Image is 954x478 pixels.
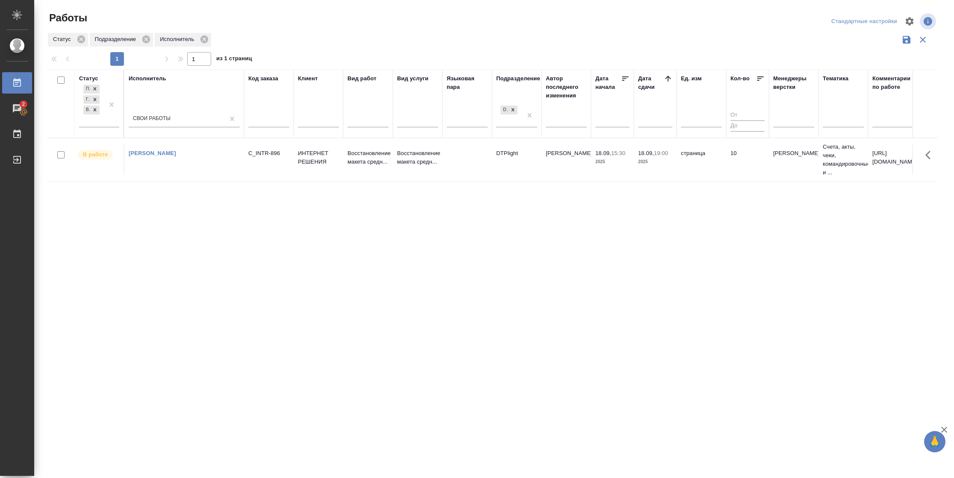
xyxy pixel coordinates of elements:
span: Настроить таблицу [899,11,920,32]
div: Подразделение [496,74,540,83]
p: 18.09, [638,150,654,156]
td: [PERSON_NAME] [542,145,591,175]
input: От [730,110,765,121]
div: DTPlight [501,106,508,114]
div: Вид услуги [397,74,429,83]
p: Счета, акты, чеки, командировочные и ... [823,143,864,177]
div: Комментарии по работе [872,74,913,91]
span: 🙏 [927,433,942,451]
div: Клиент [298,74,318,83]
div: Подбор, Готов к работе, В работе [82,94,100,105]
span: из 1 страниц [216,53,252,66]
td: страница [677,145,726,175]
div: Ед. изм [681,74,702,83]
div: C_INTR-896 [248,149,289,158]
p: 2025 [595,158,630,166]
p: [URL][DOMAIN_NAME].. [872,149,913,166]
div: Подбор, Готов к работе, В работе [82,105,100,115]
div: Исполнитель выполняет работу [77,149,119,161]
div: Свои работы [133,115,171,123]
div: Менеджеры верстки [773,74,814,91]
div: Готов к работе [83,95,90,104]
div: Подбор, Готов к работе, В работе [82,84,100,94]
div: Статус [79,74,98,83]
p: [PERSON_NAME] [773,149,814,158]
div: Подбор [83,85,90,94]
p: Восстановление макета средн... [397,149,438,166]
div: Автор последнего изменения [546,74,587,100]
p: 19:00 [654,150,668,156]
div: Языковая пара [447,74,488,91]
div: Код заказа [248,74,278,83]
button: 🙏 [924,431,945,452]
p: Восстановление макета средн... [347,149,389,166]
div: Тематика [823,74,848,83]
a: [PERSON_NAME] [129,150,176,156]
p: В работе [83,150,108,159]
button: Сбросить фильтры [915,32,931,48]
div: Исполнитель [155,33,211,47]
td: 10 [726,145,769,175]
input: До [730,120,765,131]
div: Подразделение [90,33,153,47]
div: Дата сдачи [638,74,664,91]
p: 18.09, [595,150,611,156]
div: Статус [48,33,88,47]
button: Здесь прячутся важные кнопки [920,145,941,165]
div: split button [829,15,899,28]
div: В работе [83,106,90,114]
span: Работы [47,11,87,25]
span: 2 [17,100,30,109]
td: DTPlight [492,145,542,175]
div: DTPlight [500,105,518,115]
div: Кол-во [730,74,750,83]
div: Дата начала [595,74,621,91]
p: 15:30 [611,150,625,156]
p: ИНТЕРНЕТ РЕШЕНИЯ [298,149,339,166]
p: Статус [53,35,74,44]
p: Подразделение [95,35,139,44]
a: 2 [2,98,32,119]
p: 2025 [638,158,672,166]
p: Исполнитель [160,35,197,44]
div: Вид работ [347,74,377,83]
button: Сохранить фильтры [898,32,915,48]
span: Посмотреть информацию [920,13,938,29]
div: Исполнитель [129,74,166,83]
